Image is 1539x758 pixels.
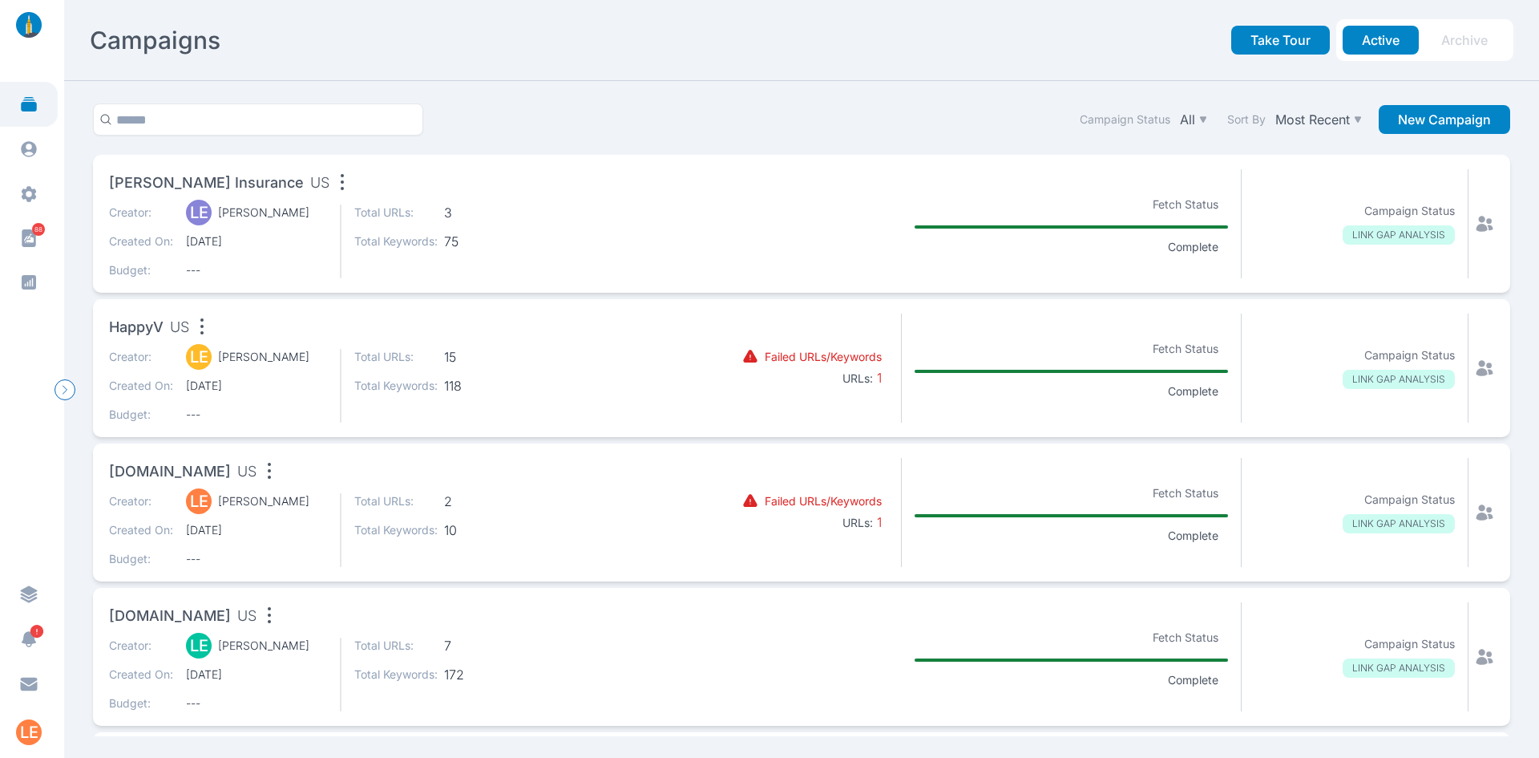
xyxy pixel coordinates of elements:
b: URLs: [842,516,873,529]
p: [PERSON_NAME] [218,205,309,221]
p: All [1180,111,1195,128]
span: [DOMAIN_NAME] [109,460,231,483]
p: Total Keywords: [354,522,438,538]
span: [DATE] [186,667,327,683]
span: --- [186,407,327,423]
p: Complete [1158,672,1228,688]
span: 1 [873,514,882,530]
p: Complete [1158,239,1228,255]
p: Campaign Status [1364,492,1455,508]
button: Archive [1422,26,1507,55]
img: linklaunch_small.2ae18699.png [10,12,48,38]
span: --- [186,551,327,567]
p: Budget: [109,695,173,711]
p: Total Keywords: [354,378,438,394]
p: Creator: [109,349,173,365]
p: Most Recent [1275,111,1350,128]
p: Total URLs: [354,493,438,509]
p: Total URLs: [354,349,438,365]
p: Total Keywords: [354,667,438,683]
p: Fetch Status [1143,626,1228,649]
p: [PERSON_NAME] [218,638,309,654]
span: --- [186,695,327,711]
p: Failed URLs/Keywords [765,349,882,365]
p: Complete [1158,383,1228,399]
span: 7 [444,638,527,654]
p: LINK GAP ANALYSIS [1343,659,1455,678]
label: Campaign Status [1080,111,1170,128]
div: LE [186,344,212,370]
span: 2 [444,493,527,509]
span: [DATE] [186,233,327,249]
p: Total Keywords: [354,233,438,249]
span: --- [186,262,327,278]
button: All [1177,108,1211,131]
p: Fetch Status [1143,482,1228,505]
p: LINK GAP ANALYSIS [1343,225,1455,245]
p: Budget: [109,551,173,567]
p: LINK GAP ANALYSIS [1343,370,1455,389]
span: US [237,605,256,627]
p: Created On: [109,378,173,394]
span: [PERSON_NAME] Insurance [109,172,304,194]
span: 118 [444,378,527,394]
p: Total URLs: [354,638,438,654]
span: US [170,316,189,338]
span: [DOMAIN_NAME] [109,605,231,627]
span: [DATE] [186,378,327,394]
p: Fetch Status [1143,193,1228,216]
p: Complete [1158,528,1228,544]
span: 172 [444,667,527,683]
div: LE [186,633,212,659]
span: HappyV [109,316,164,338]
span: US [237,460,256,483]
p: Creator: [109,493,173,509]
span: 75 [444,233,527,249]
p: Campaign Status [1364,636,1455,652]
div: LE [186,200,212,225]
p: Fetch Status [1143,338,1228,360]
p: Created On: [109,233,173,249]
span: US [310,172,329,194]
p: Failed URLs/Keywords [765,493,882,509]
b: URLs: [842,371,873,385]
button: Take Tour [1231,26,1330,55]
p: Campaign Status [1364,347,1455,363]
span: 15 [444,349,527,365]
p: [PERSON_NAME] [218,493,309,509]
button: Active [1343,26,1419,55]
p: Created On: [109,522,173,538]
button: Most Recent [1272,108,1366,131]
p: LINK GAP ANALYSIS [1343,514,1455,533]
span: 3 [444,205,527,221]
p: Creator: [109,205,173,221]
label: Sort By [1227,111,1266,128]
p: Total URLs: [354,205,438,221]
p: Creator: [109,638,173,654]
p: Created On: [109,667,173,683]
p: Budget: [109,262,173,278]
div: LE [186,488,212,514]
p: [PERSON_NAME] [218,349,309,365]
span: [DATE] [186,522,327,538]
span: 10 [444,522,527,538]
span: 88 [32,223,45,236]
p: Budget: [109,407,173,423]
button: New Campaign [1379,105,1510,134]
span: 1 [873,370,882,386]
p: Campaign Status [1364,203,1455,219]
h2: Campaigns [90,26,220,55]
